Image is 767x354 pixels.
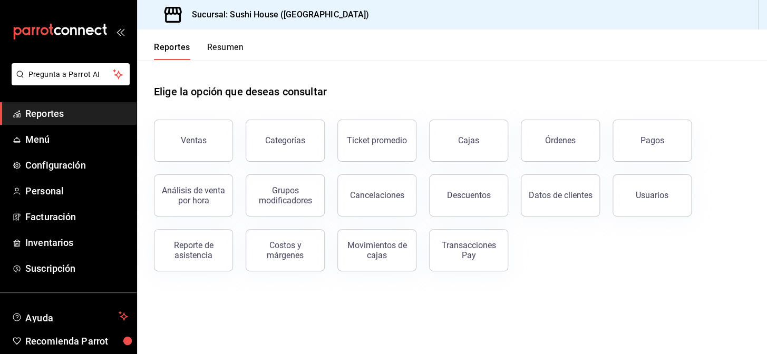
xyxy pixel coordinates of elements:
[154,42,244,60] div: navigation tabs
[521,174,600,217] button: Datos de clientes
[447,190,491,200] div: Descuentos
[337,229,416,271] button: Movimientos de cajas
[161,240,226,260] div: Reporte de asistencia
[613,174,692,217] button: Usuarios
[25,210,128,224] span: Facturación
[154,120,233,162] button: Ventas
[154,84,327,100] h1: Elige la opción que deseas consultar
[636,190,668,200] div: Usuarios
[246,229,325,271] button: Costos y márgenes
[181,135,207,145] div: Ventas
[25,235,128,250] span: Inventarios
[253,240,318,260] div: Costos y márgenes
[347,135,407,145] div: Ticket promedio
[154,174,233,217] button: Análisis de venta por hora
[640,135,664,145] div: Pagos
[246,120,325,162] button: Categorías
[545,135,576,145] div: Órdenes
[529,190,593,200] div: Datos de clientes
[429,229,508,271] button: Transacciones Pay
[429,174,508,217] button: Descuentos
[154,42,190,60] button: Reportes
[116,27,124,36] button: open_drawer_menu
[458,135,479,145] div: Cajas
[436,240,501,260] div: Transacciones Pay
[183,8,369,21] h3: Sucursal: Sushi House ([GEOGRAPHIC_DATA])
[265,135,305,145] div: Categorías
[253,185,318,205] div: Grupos modificadores
[337,120,416,162] button: Ticket promedio
[25,158,128,172] span: Configuración
[25,334,128,348] span: Recomienda Parrot
[25,261,128,276] span: Suscripción
[344,240,410,260] div: Movimientos de cajas
[207,42,244,60] button: Resumen
[25,310,114,322] span: Ayuda
[350,190,404,200] div: Cancelaciones
[7,76,130,87] a: Pregunta a Parrot AI
[521,120,600,162] button: Órdenes
[429,120,508,162] button: Cajas
[12,63,130,85] button: Pregunta a Parrot AI
[25,106,128,121] span: Reportes
[154,229,233,271] button: Reporte de asistencia
[28,69,113,80] span: Pregunta a Parrot AI
[25,132,128,146] span: Menú
[161,185,226,205] div: Análisis de venta por hora
[25,184,128,198] span: Personal
[337,174,416,217] button: Cancelaciones
[246,174,325,217] button: Grupos modificadores
[613,120,692,162] button: Pagos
